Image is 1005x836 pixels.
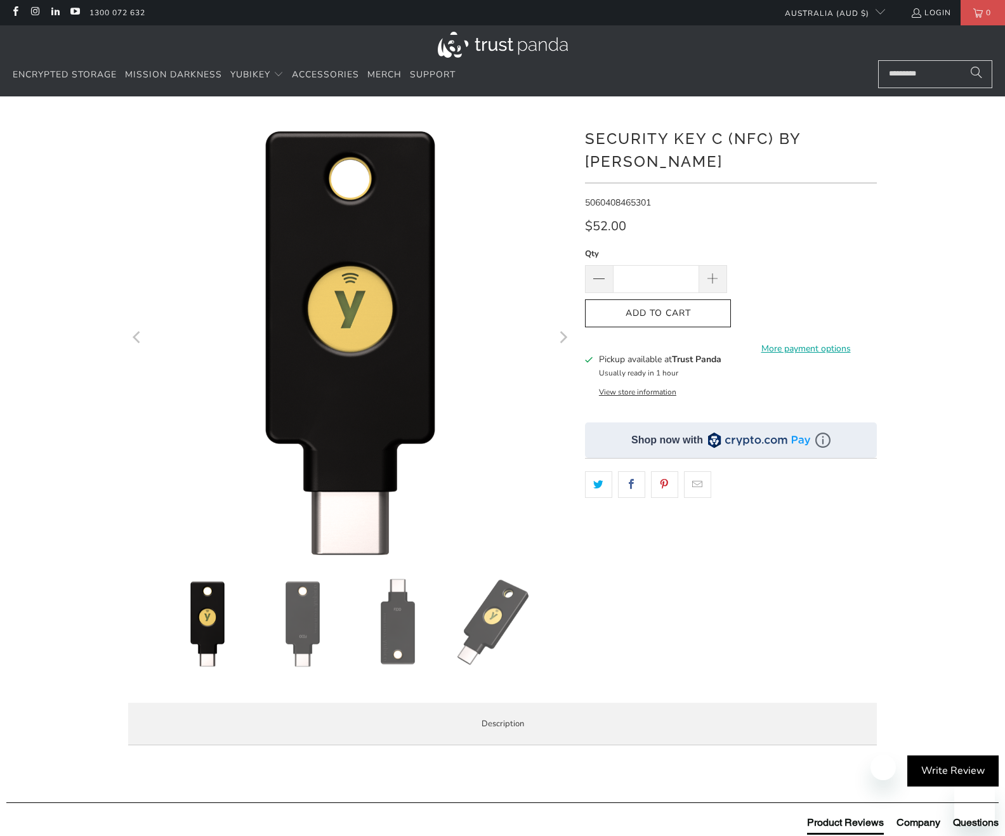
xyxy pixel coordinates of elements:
[13,60,117,90] a: Encrypted Storage
[292,69,359,81] span: Accessories
[367,69,402,81] span: Merch
[585,197,651,209] span: 5060408465301
[230,60,284,90] summary: YubiKey
[618,471,645,498] a: Share this on Facebook
[598,308,718,319] span: Add to Cart
[292,60,359,90] a: Accessories
[230,69,270,81] span: YubiKey
[953,816,999,830] div: Questions
[13,60,456,90] nav: Translation missing: en.navigation.header.main_nav
[125,60,222,90] a: Mission Darkness
[258,578,347,667] img: Security Key C (NFC) by Yubico - Trust Panda
[353,578,442,667] img: Security Key C (NFC) by Yubico - Trust Panda
[585,125,877,173] h1: Security Key C (NFC) by [PERSON_NAME]
[910,6,951,20] a: Login
[585,520,877,563] iframe: Reviews Widget
[69,8,80,18] a: Trust Panda Australia on YouTube
[954,785,995,826] iframe: Button to launch messaging window
[89,6,145,20] a: 1300 072 632
[897,816,940,830] div: Company
[410,60,456,90] a: Support
[449,578,537,667] img: Security Key C (NFC) by Yubico - Trust Panda
[631,433,703,447] div: Shop now with
[10,8,20,18] a: Trust Panda Australia on Facebook
[13,69,117,81] span: Encrypted Storage
[878,60,992,88] input: Search...
[163,578,252,667] img: Security Key C (NFC) by Yubico - Trust Panda
[438,32,568,58] img: Trust Panda Australia
[128,115,572,559] a: Security Key C (NFC) by Yubico - Trust Panda
[585,218,626,235] span: $52.00
[599,353,721,366] h3: Pickup available at
[735,342,877,356] a: More payment options
[807,816,884,830] div: Product Reviews
[410,69,456,81] span: Support
[599,368,678,378] small: Usually ready in 1 hour
[870,755,896,780] iframe: Close message
[128,703,877,745] label: Description
[367,60,402,90] a: Merch
[125,69,222,81] span: Mission Darkness
[585,247,727,261] label: Qty
[585,471,612,498] a: Share this on Twitter
[29,8,40,18] a: Trust Panda Australia on Instagram
[599,387,676,397] button: View store information
[961,60,992,88] button: Search
[49,8,60,18] a: Trust Panda Australia on LinkedIn
[651,471,678,498] a: Share this on Pinterest
[128,115,148,559] button: Previous
[672,353,721,365] b: Trust Panda
[553,115,573,559] button: Next
[585,299,731,328] button: Add to Cart
[684,471,711,498] a: Email this to a friend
